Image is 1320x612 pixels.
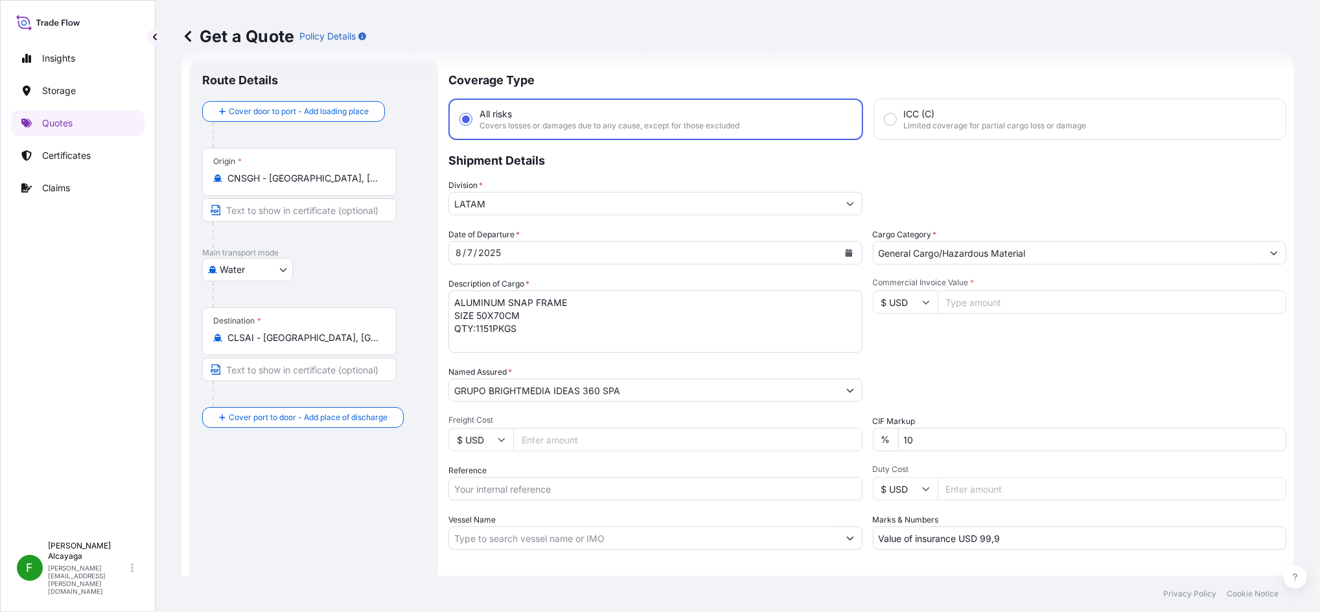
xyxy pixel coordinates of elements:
div: day, [466,245,474,261]
p: Claims [42,182,70,194]
input: Type to search division [449,192,839,215]
p: Policy Details [299,30,356,43]
a: Claims [11,175,145,201]
p: [PERSON_NAME][EMAIL_ADDRESS][PERSON_NAME][DOMAIN_NAME] [48,564,128,595]
p: Storage [42,84,76,97]
span: Duty Cost [873,464,1287,475]
label: Vessel Name [448,513,496,526]
a: Certificates [11,143,145,169]
div: / [474,245,477,261]
span: All risks [480,108,512,121]
span: Limited coverage for partial cargo loss or damage [904,121,1087,131]
p: Get a Quote [181,26,294,47]
a: Storage [11,78,145,104]
input: Number1, number2,... [873,526,1287,550]
p: Shipment Details [448,140,1286,179]
label: Description of Cargo [448,277,529,290]
span: Water [220,263,245,276]
input: Type amount [938,290,1287,314]
span: ICC (C) [904,108,935,121]
button: Show suggestions [839,379,862,402]
input: Select a commodity type [874,241,1263,265]
label: Named Assured [448,366,512,379]
p: Insights [42,52,75,65]
input: Type to search vessel name or IMO [449,526,839,550]
div: month, [454,245,463,261]
span: Cover door to port - Add loading place [229,105,369,118]
label: Marks & Numbers [873,513,939,526]
label: CIF Markup [873,415,916,428]
label: Cargo Category [873,228,937,241]
input: Text to appear on certificate [202,198,397,222]
div: year, [477,245,502,261]
label: Division [448,179,483,192]
span: Covers losses or damages due to any cause, except for those excluded [480,121,739,131]
button: Cover port to door - Add place of discharge [202,407,404,428]
button: Cover door to port - Add loading place [202,101,385,122]
input: All risksCovers losses or damages due to any cause, except for those excluded [460,113,472,125]
button: Select transport [202,258,293,281]
a: Privacy Policy [1163,589,1216,599]
input: Enter percentage [898,428,1287,451]
button: Show suggestions [839,526,862,550]
input: Destination [227,331,380,344]
a: Cookie Notice [1227,589,1279,599]
div: / [463,245,466,261]
input: Your internal reference [448,477,863,500]
p: [PERSON_NAME] Alcayaga [48,541,128,561]
span: Freight Cost [448,415,863,425]
p: Coverage Type [448,60,1286,99]
input: ICC (C)Limited coverage for partial cargo loss or damage [885,113,896,125]
p: Quotes [42,117,73,130]
input: Text to appear on certificate [202,358,397,381]
p: Route Details [202,73,278,88]
input: Enter amount [938,477,1287,500]
span: F [27,561,34,574]
div: Origin [213,156,242,167]
p: Certificates [42,149,91,162]
input: Origin [227,172,380,185]
button: Show suggestions [1262,241,1286,265]
span: Cover port to door - Add place of discharge [229,411,388,424]
a: Quotes [11,110,145,136]
div: % [873,428,898,451]
span: Commercial Invoice Value [873,277,1287,288]
input: Full name [449,379,839,402]
button: Calendar [839,242,859,263]
textarea: ALUMINUM SNAP FRAME SIZE 50X70CM QTY:1151PKGS [448,290,863,353]
a: Insights [11,45,145,71]
label: Reference [448,464,487,477]
span: Date of Departure [448,228,520,241]
p: Main transport mode [202,248,425,258]
input: Enter amount [513,428,863,451]
button: Show suggestions [839,192,862,215]
div: Destination [213,316,261,326]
